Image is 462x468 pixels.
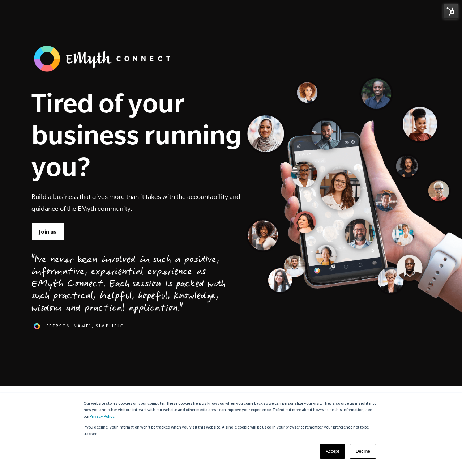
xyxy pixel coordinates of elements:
a: Join us [31,222,64,240]
span: [PERSON_NAME], SimpliFlo [47,323,124,329]
span: Join us [39,228,56,236]
div: "I've never been involved in such a positive, informative, experiential experience as EMyth Conne... [31,255,226,315]
img: banner_logo [31,43,176,74]
img: 1 [31,321,42,332]
a: Decline [350,444,376,459]
p: If you decline, your information won’t be tracked when you visit this website. A single cookie wi... [84,425,378,438]
h1: Tired of your business running you? [31,87,242,182]
a: Privacy Policy [90,415,114,419]
p: Our website stores cookies on your computer. These cookies help us know you when you come back so... [84,401,378,420]
a: Accept [320,444,345,459]
img: HubSpot Tools Menu Toggle [443,4,458,19]
p: Build a business that gives more than it takes with the accountability and guidance of the EMyth ... [31,191,242,214]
